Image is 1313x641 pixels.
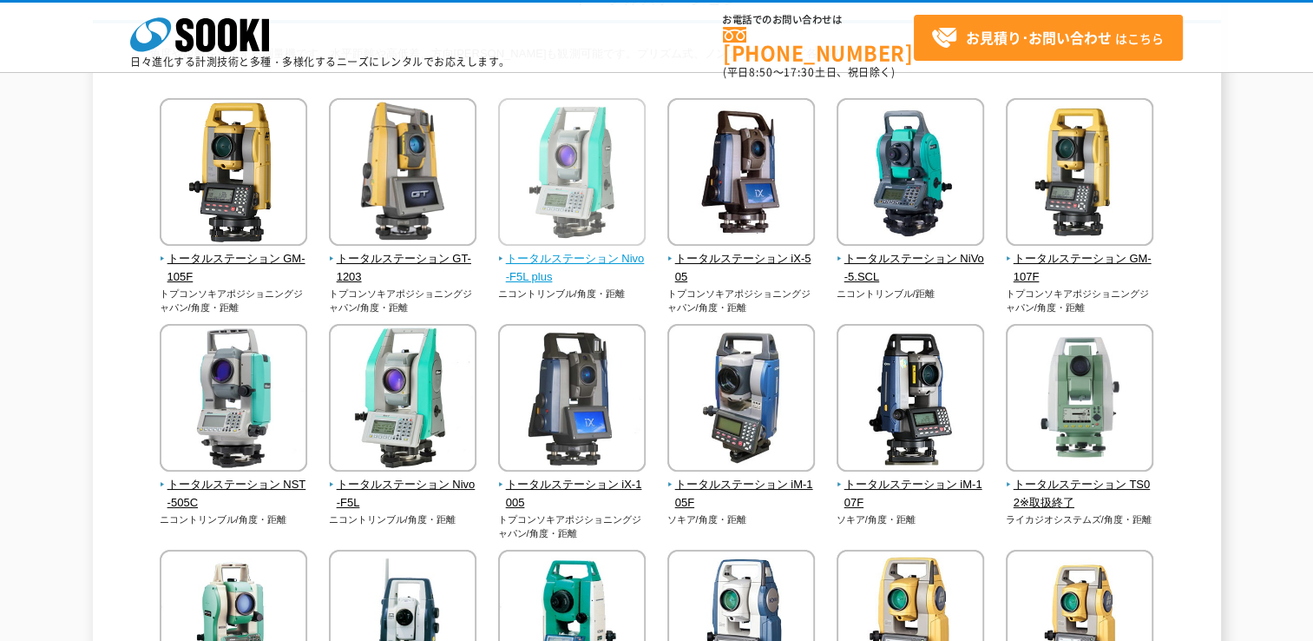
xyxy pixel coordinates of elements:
[329,324,476,476] img: トータルステーション Nivo-F5L
[498,98,646,250] img: トータルステーション Nivo-F5L plus
[837,512,985,527] p: ソキア/角度・距離
[966,27,1112,48] strong: お見積り･お問い合わせ
[667,234,816,286] a: トータルステーション iX-505
[667,476,816,512] span: トータルステーション iM-105F
[160,459,308,512] a: トータルステーション NST-505C
[160,98,307,250] img: トータルステーション GM-105F
[667,324,815,476] img: トータルステーション iM-105F
[498,287,647,301] p: ニコントリンブル/角度・距離
[837,98,984,250] img: トータルステーション NiVo-5.SCL
[837,459,985,512] a: トータルステーション iM-107F
[1006,324,1153,476] img: トータルステーション TS02※取扱終了
[1006,512,1154,527] p: ライカジオシステムズ/角度・距離
[498,512,647,541] p: トプコンソキアポジショニングジャパン/角度・距離
[329,512,477,527] p: ニコントリンブル/角度・距離
[1006,234,1154,286] a: トータルステーション GM-107F
[329,476,477,512] span: トータルステーション Nivo-F5L
[837,234,985,286] a: トータルステーション NiVo-5.SCL
[1006,287,1154,315] p: トプコンソキアポジショニングジャパン/角度・距離
[329,98,476,250] img: トータルステーション GT-1203
[160,476,308,512] span: トータルステーション NST-505C
[160,512,308,527] p: ニコントリンブル/角度・距離
[837,250,985,287] span: トータルステーション NiVo-5.SCL
[1006,476,1154,512] span: トータルステーション TS02※取扱終了
[498,324,646,476] img: トータルステーション iX-1005
[1006,250,1154,287] span: トータルステーション GM-107F
[329,234,477,286] a: トータルステーション GT-1203
[498,250,647,287] span: トータルステーション Nivo-F5L plus
[723,64,895,80] span: (平日 ～ 土日、祝日除く)
[667,459,816,512] a: トータルステーション iM-105F
[837,476,985,512] span: トータルステーション iM-107F
[329,459,477,512] a: トータルステーション Nivo-F5L
[1006,459,1154,512] a: トータルステーション TS02※取扱終了
[329,287,477,315] p: トプコンソキアポジショニングジャパン/角度・距離
[723,27,914,63] a: [PHONE_NUMBER]
[130,56,510,67] p: 日々進化する計測技術と多種・多様化するニーズにレンタルでお応えします。
[160,250,308,287] span: トータルステーション GM-105F
[498,476,647,512] span: トータルステーション iX-1005
[160,234,308,286] a: トータルステーション GM-105F
[160,287,308,315] p: トプコンソキアポジショニングジャパン/角度・距離
[723,15,914,25] span: お電話でのお問い合わせは
[931,25,1164,51] span: はこちら
[498,459,647,512] a: トータルステーション iX-1005
[667,98,815,250] img: トータルステーション iX-505
[667,287,816,315] p: トプコンソキアポジショニングジャパン/角度・距離
[914,15,1183,61] a: お見積り･お問い合わせはこちら
[667,250,816,287] span: トータルステーション iX-505
[498,234,647,286] a: トータルステーション Nivo-F5L plus
[837,324,984,476] img: トータルステーション iM-107F
[784,64,815,80] span: 17:30
[329,250,477,287] span: トータルステーション GT-1203
[667,512,816,527] p: ソキア/角度・距離
[749,64,773,80] span: 8:50
[1006,98,1153,250] img: トータルステーション GM-107F
[160,324,307,476] img: トータルステーション NST-505C
[837,287,985,301] p: ニコントリンブル/距離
